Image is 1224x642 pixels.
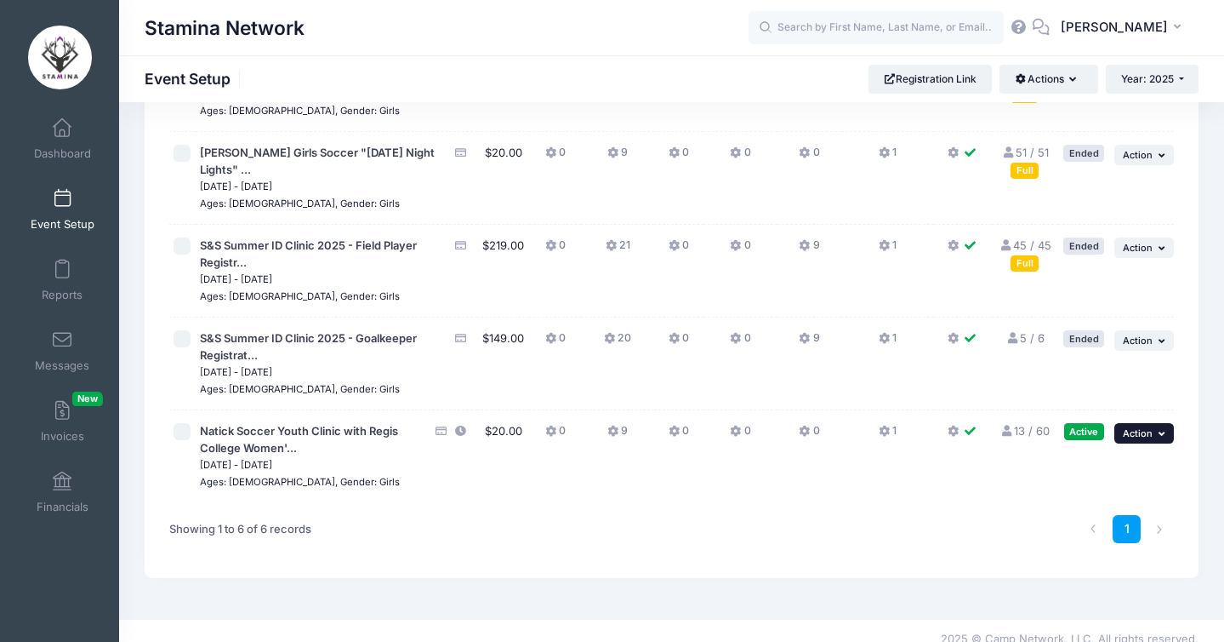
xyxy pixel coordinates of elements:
small: [DATE] - [DATE] [200,273,272,285]
button: 0 [669,330,689,355]
input: Search by First Name, Last Name, or Email... [749,11,1004,45]
button: 1 [879,330,897,355]
span: Invoices [41,429,84,444]
a: Financials [22,462,103,522]
button: Year: 2025 [1106,65,1198,94]
a: Registration Link [868,65,992,94]
button: 1 [879,423,897,448]
button: 9 [607,423,628,448]
button: 0 [545,145,566,169]
span: Action [1123,242,1153,254]
button: 0 [799,423,819,448]
a: Dashboard [22,109,103,169]
div: Showing 1 to 6 of 6 records [169,510,311,549]
button: [PERSON_NAME] [1050,9,1198,48]
span: Dashboard [34,146,91,161]
i: Accepting Credit Card Payments [435,426,448,437]
span: Event Setup [31,217,94,232]
small: [DATE] - [DATE] [200,366,272,378]
span: [PERSON_NAME] [1061,18,1168,37]
div: Full [1011,163,1039,179]
td: $20.00 [477,132,529,225]
button: 9 [607,145,628,169]
button: 9 [799,330,819,355]
a: 5 / 6 [1005,331,1044,345]
span: Messages [35,358,89,373]
td: $149.00 [477,318,529,410]
small: Ages: [DEMOGRAPHIC_DATA], Gender: Girls [200,383,400,395]
button: 0 [545,238,566,262]
small: Ages: [DEMOGRAPHIC_DATA], Gender: Girls [200,476,400,488]
small: [DATE] - [DATE] [200,459,272,471]
a: Messages [22,321,103,381]
button: 9 [799,238,819,262]
button: 0 [669,145,689,169]
div: Full [1011,255,1039,272]
span: Action [1123,335,1153,347]
a: Reports [22,250,103,310]
button: 0 [545,330,566,355]
button: Action [1114,238,1174,258]
button: 0 [669,423,689,448]
a: 45 / 45 Full [999,238,1050,269]
i: Accepting Credit Card Payments [453,147,467,158]
span: S&S Summer ID Clinic 2025 - Field Player Registr... [200,238,417,269]
span: [PERSON_NAME] Girls Soccer "[DATE] Night Lights" ... [200,146,435,176]
small: Ages: [DEMOGRAPHIC_DATA], Gender: Girls [200,290,400,302]
span: S&S Summer ID Clinic 2025 - Goalkeeper Registrat... [200,331,417,362]
i: Accepting Credit Card Payments [453,240,467,251]
td: $20.00 [477,410,529,502]
a: InvoicesNew [22,392,103,451]
td: $219.00 [477,225,529,318]
button: 0 [730,330,750,355]
small: Ages: [DEMOGRAPHIC_DATA], Gender: Girls [200,105,400,117]
button: 0 [545,423,566,448]
span: Year: 2025 [1121,72,1174,85]
a: Event Setup [22,180,103,239]
i: This session is currently scheduled to pause registration at 23:59 PM America/New York on 08/24/2... [453,426,467,437]
a: 1 [1113,515,1141,543]
small: [DATE] - [DATE] [200,181,272,192]
div: Ended [1063,330,1104,347]
button: 0 [730,238,750,262]
button: 0 [669,238,689,262]
a: 51 / 51 Full [1001,146,1048,176]
button: 21 [606,238,630,262]
button: 20 [604,330,631,355]
h1: Stamina Network [145,9,305,48]
span: Reports [42,288,83,302]
button: 1 [879,238,897,262]
button: 1 [879,145,897,169]
button: 0 [730,423,750,448]
img: Stamina Network [28,26,92,89]
span: Natick Soccer Youth Clinic with Regis College Women'... [200,424,398,455]
button: Action [1114,330,1174,351]
small: Ages: [DEMOGRAPHIC_DATA], Gender: Girls [200,198,400,209]
a: 13 / 60 [1000,424,1050,438]
span: Financials [37,500,88,514]
div: Active [1064,423,1104,439]
button: 0 [730,145,750,169]
button: Action [1114,145,1174,165]
span: Action [1123,427,1153,439]
button: Actions [999,65,1097,94]
h1: Event Setup [145,70,245,88]
button: Action [1114,423,1174,444]
div: Ended [1063,145,1104,161]
span: Action [1123,149,1153,161]
span: New [72,392,103,406]
i: Accepting Credit Card Payments [453,333,467,344]
div: Ended [1063,238,1104,254]
button: 0 [799,145,819,169]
